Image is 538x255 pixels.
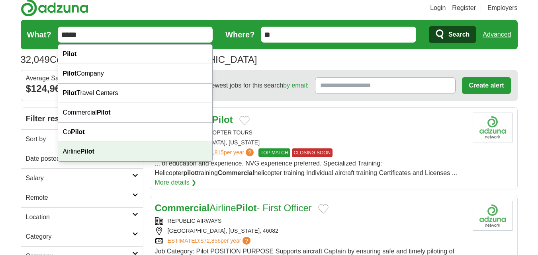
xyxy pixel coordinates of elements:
[26,232,132,241] h2: Category
[258,148,290,157] span: TOP MATCH
[155,128,466,137] div: CITYVIEW HELICOPTER TOURS
[168,237,252,245] a: ESTIMATED:$72,856per year?
[483,27,511,43] a: Advanced
[21,53,50,67] span: 32,049
[21,227,143,246] a: Category
[80,148,94,155] strong: Pilot
[58,142,213,162] div: Airline
[212,114,233,125] strong: Pilot
[429,26,476,43] button: Search
[218,169,254,176] strong: Commercial
[200,237,221,244] span: $72,856
[26,173,132,183] h2: Salary
[462,77,511,94] button: Create alert
[155,227,466,235] div: [GEOGRAPHIC_DATA], [US_STATE], 46082
[26,82,138,96] div: $124,961
[21,108,143,129] h2: Filter results
[236,202,257,213] strong: Pilot
[239,116,250,125] button: Add to favorite jobs
[487,3,518,13] a: Employers
[63,90,77,96] strong: Pilot
[243,237,250,245] span: ?
[63,51,77,57] strong: Pilot
[184,169,197,176] strong: pilot
[71,128,85,135] strong: Pilot
[155,202,209,213] strong: Commercial
[155,160,457,176] span: ... of education and experience. NVG experience preferred. Specialized Training: Helicopter train...
[26,75,138,82] div: Average Salary
[21,188,143,207] a: Remote
[58,123,213,142] div: Co
[21,207,143,227] a: Location
[155,114,233,125] a: Commercial Pilot
[21,168,143,188] a: Salary
[246,148,254,156] span: ?
[21,129,143,149] a: Sort by
[452,3,476,13] a: Register
[172,81,309,90] span: Receive the newest jobs for this search :
[155,202,312,213] a: CommercialAirlinePilot- First Officer
[26,193,132,202] h2: Remote
[58,64,213,84] div: Company
[225,29,254,41] label: Where?
[155,178,197,187] a: More details ❯
[58,84,213,103] div: Travel Centers
[318,204,329,214] button: Add to favorite jobs
[26,154,132,164] h2: Date posted
[27,29,51,41] label: What?
[21,149,143,168] a: Date posted
[430,3,446,13] a: Login
[155,217,466,225] div: REPUBLIC AIRWAYS
[292,148,333,157] span: CLOSING SOON
[473,113,513,142] img: Company logo
[448,27,470,43] span: Search
[26,212,132,222] h2: Location
[21,54,257,65] h1: Commercial Pilot Jobs in [GEOGRAPHIC_DATA]
[58,103,213,123] div: Commercial
[155,138,466,147] div: [GEOGRAPHIC_DATA], [US_STATE]
[63,70,77,77] strong: Pilot
[283,82,307,89] a: by email
[26,134,132,144] h2: Sort by
[97,109,111,116] strong: Pilot
[473,201,513,231] img: Company logo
